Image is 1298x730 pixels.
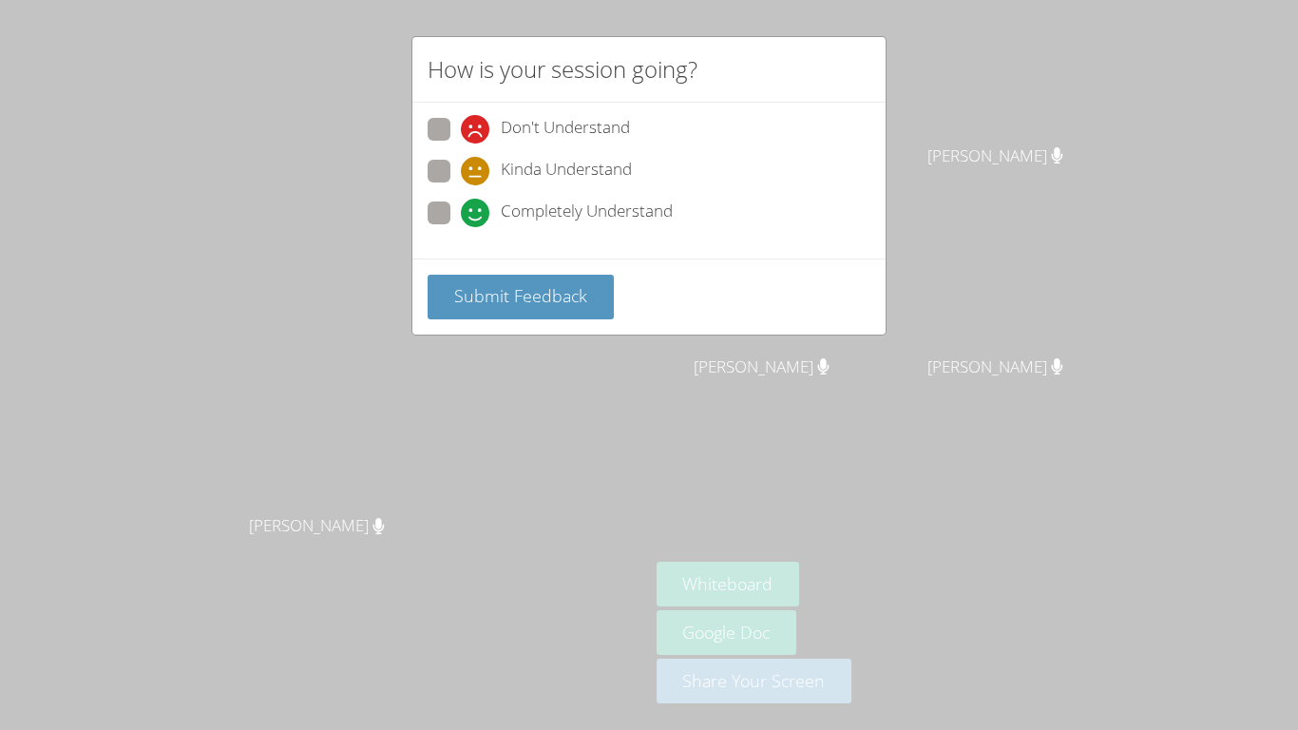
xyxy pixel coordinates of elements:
h2: How is your session going? [428,52,697,86]
span: Submit Feedback [454,284,587,307]
span: Kinda Understand [501,157,632,185]
span: Don't Understand [501,115,630,144]
button: Submit Feedback [428,275,614,319]
span: Completely Understand [501,199,673,227]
